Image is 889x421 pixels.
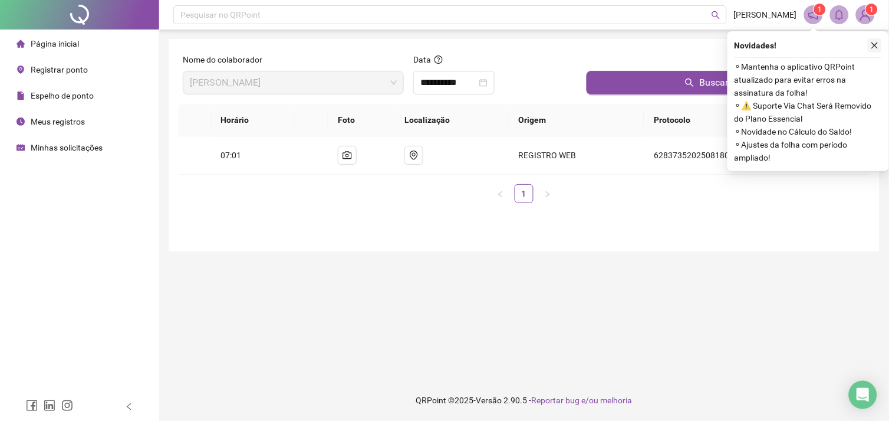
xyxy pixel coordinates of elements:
[31,39,79,48] span: Página inicial
[413,55,431,64] span: Data
[849,381,877,409] div: Open Intercom Messenger
[212,104,295,136] th: Horário
[343,151,352,160] span: camera
[31,91,94,100] span: Espelho de ponto
[735,39,777,52] span: Novidades !
[834,9,845,20] span: bell
[17,66,25,74] span: environment
[476,396,502,405] span: Versão
[190,71,397,94] span: MILENA PARAISO RODRIGUES
[808,9,819,20] span: notification
[509,136,644,175] td: REGISTRO WEB
[31,117,85,126] span: Meus registros
[328,104,395,136] th: Foto
[735,125,882,138] span: ⚬ Novidade no Cálculo do Saldo!
[871,41,879,50] span: close
[221,151,242,160] span: 07:01
[17,40,25,48] span: home
[538,184,557,203] button: right
[409,151,419,160] span: environment
[125,403,133,411] span: left
[712,11,720,19] span: search
[538,184,557,203] li: Próxima página
[515,184,534,203] li: 1
[61,400,73,412] span: instagram
[644,104,870,136] th: Protocolo
[44,400,55,412] span: linkedin
[866,4,878,15] sup: Atualize o seu contato no menu Meus Dados
[31,143,103,152] span: Minhas solicitações
[26,400,38,412] span: facebook
[587,71,865,94] button: Buscar registros
[183,53,270,66] label: Nome do colaborador
[509,104,644,136] th: Origem
[395,104,509,136] th: Localização
[644,136,870,175] td: 62837352025081807015116
[17,143,25,152] span: schedule
[735,60,882,99] span: ⚬ Mantenha o aplicativo QRPoint atualizado para evitar erros na assinatura da folha!
[434,56,443,64] span: question-circle
[497,191,504,198] span: left
[159,380,889,421] footer: QRPoint © 2025 - 2.90.5 -
[515,185,533,203] a: 1
[17,92,25,100] span: file
[31,65,88,74] span: Registrar ponto
[491,184,510,203] button: left
[544,191,551,198] span: right
[734,8,797,21] span: [PERSON_NAME]
[818,5,822,14] span: 1
[735,99,882,125] span: ⚬ ⚠️ Suporte Via Chat Será Removido do Plano Essencial
[870,5,874,14] span: 1
[699,76,766,90] span: Buscar registros
[814,4,826,15] sup: 1
[17,118,25,126] span: clock-circle
[532,396,633,405] span: Reportar bug e/ou melhoria
[735,138,882,164] span: ⚬ Ajustes da folha com período ampliado!
[857,6,874,24] img: 91068
[491,184,510,203] li: Página anterior
[685,78,694,87] span: search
